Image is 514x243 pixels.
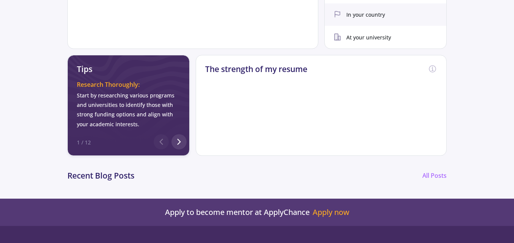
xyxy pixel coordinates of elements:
a: All Posts [422,171,447,180]
span: In your country [346,11,385,19]
div: Start by researching various programs and universities to identify those with strong funding opti... [77,91,181,129]
span: At your university [346,33,391,41]
h2: Recent Blog Posts [67,171,134,180]
a: Apply now [313,208,349,217]
h2: Tips [77,64,181,74]
h2: The strength of my resume [205,64,307,74]
div: Research Thoroughly: [77,80,181,89]
div: 1 / 12 [77,138,91,146]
